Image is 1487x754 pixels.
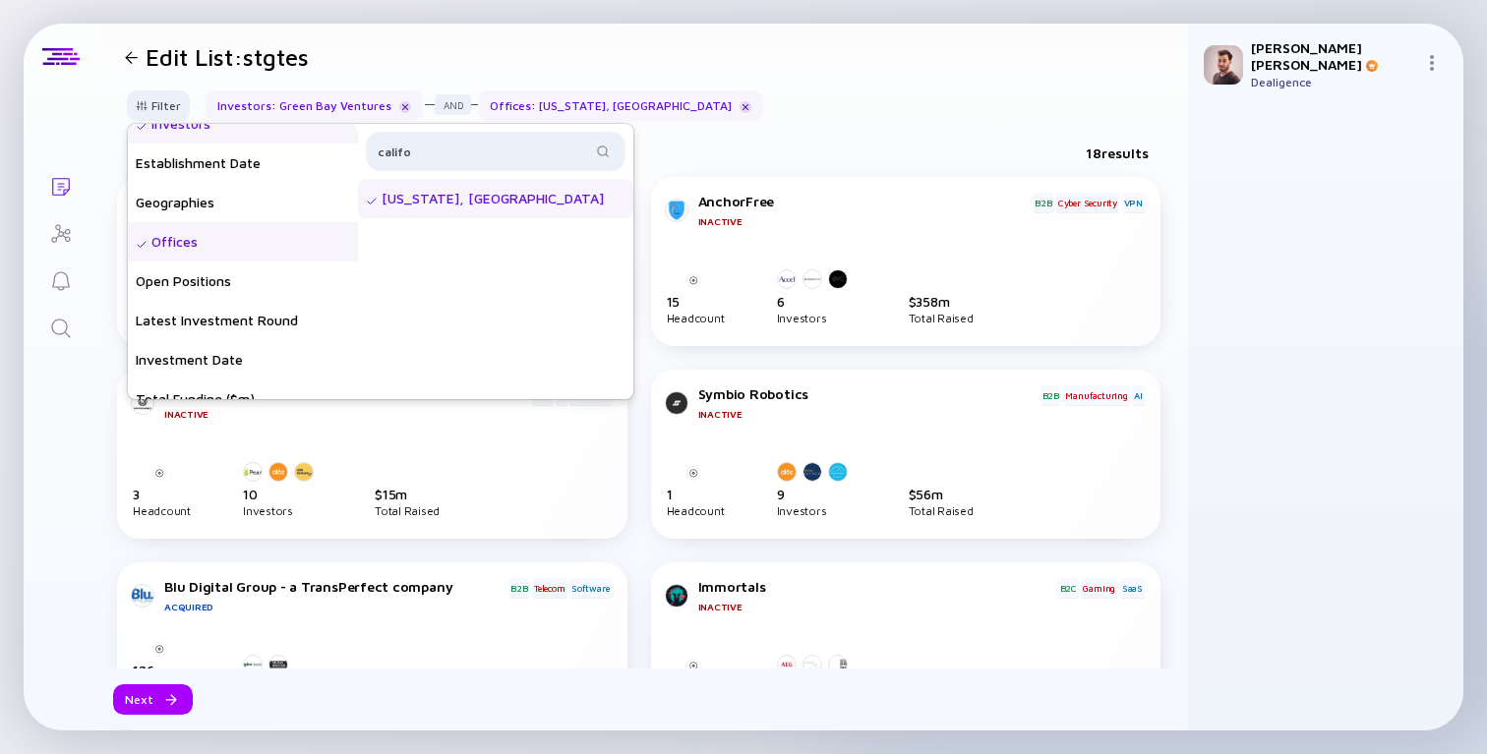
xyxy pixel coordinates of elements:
[1063,385,1129,405] div: Manufacturing
[777,293,854,310] div: 6
[508,578,529,598] div: B2B
[124,90,193,121] div: Filter
[1122,193,1145,212] div: VPN
[243,506,320,515] div: Investors
[128,340,358,379] div: Investment Date
[146,43,309,71] h1: Edit List: stgtes
[164,578,506,595] div: Blu Digital Group - a TransPerfect company
[358,179,633,218] div: [US_STATE], [GEOGRAPHIC_DATA]
[127,90,190,121] button: Filter
[1424,55,1440,71] img: Menu
[777,486,854,502] div: 9
[1120,578,1145,598] div: SaaS
[375,486,440,502] div: $ 15m
[1041,385,1061,405] div: B2B
[1251,75,1416,89] div: Dealigence
[206,90,423,121] div: Investors : Green Bay Ventures
[909,293,974,310] div: $ 358m
[164,601,506,612] div: Acquired
[128,379,358,419] div: Total Funding ($m)
[164,408,530,420] div: Inactive
[777,506,854,515] div: Investors
[243,486,320,502] div: 10
[375,506,440,515] div: Total Raised
[698,578,1056,595] div: Immortals
[698,601,1056,612] div: Inactive
[569,578,611,598] div: Software
[1251,39,1416,73] div: [PERSON_NAME] [PERSON_NAME]
[532,578,567,598] div: Telecom
[777,314,854,322] div: Investors
[1058,578,1079,598] div: B2C
[698,408,1039,420] div: Inactive
[136,121,148,133] img: Selected
[1081,578,1117,598] div: Gaming
[1204,45,1243,85] img: Gil Profile Picture
[113,684,193,715] button: Next
[128,144,358,183] div: Establishment Date
[136,239,148,251] img: Selected
[128,183,358,222] div: Geographies
[909,506,974,515] div: Total Raised
[128,222,358,261] div: Offices
[909,314,974,322] div: Total Raised
[366,196,378,207] img: Selected
[128,104,358,144] div: Investors
[128,261,358,301] div: Open Positions
[24,256,97,303] a: Reminders
[24,161,97,208] a: Lists
[1086,145,1149,161] div: 18 results
[698,193,1031,209] div: AnchorFree
[698,385,1039,402] div: Symbio Robotics
[478,90,763,121] div: Offices : [US_STATE], [GEOGRAPHIC_DATA]
[909,486,974,502] div: $ 56m
[698,215,1031,227] div: Inactive
[128,301,358,340] div: Latest Investment Round
[1132,385,1145,405] div: AI
[24,208,97,256] a: Investor Map
[1033,193,1053,212] div: B2B
[1056,193,1119,212] div: Cyber Security
[24,303,97,350] a: Search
